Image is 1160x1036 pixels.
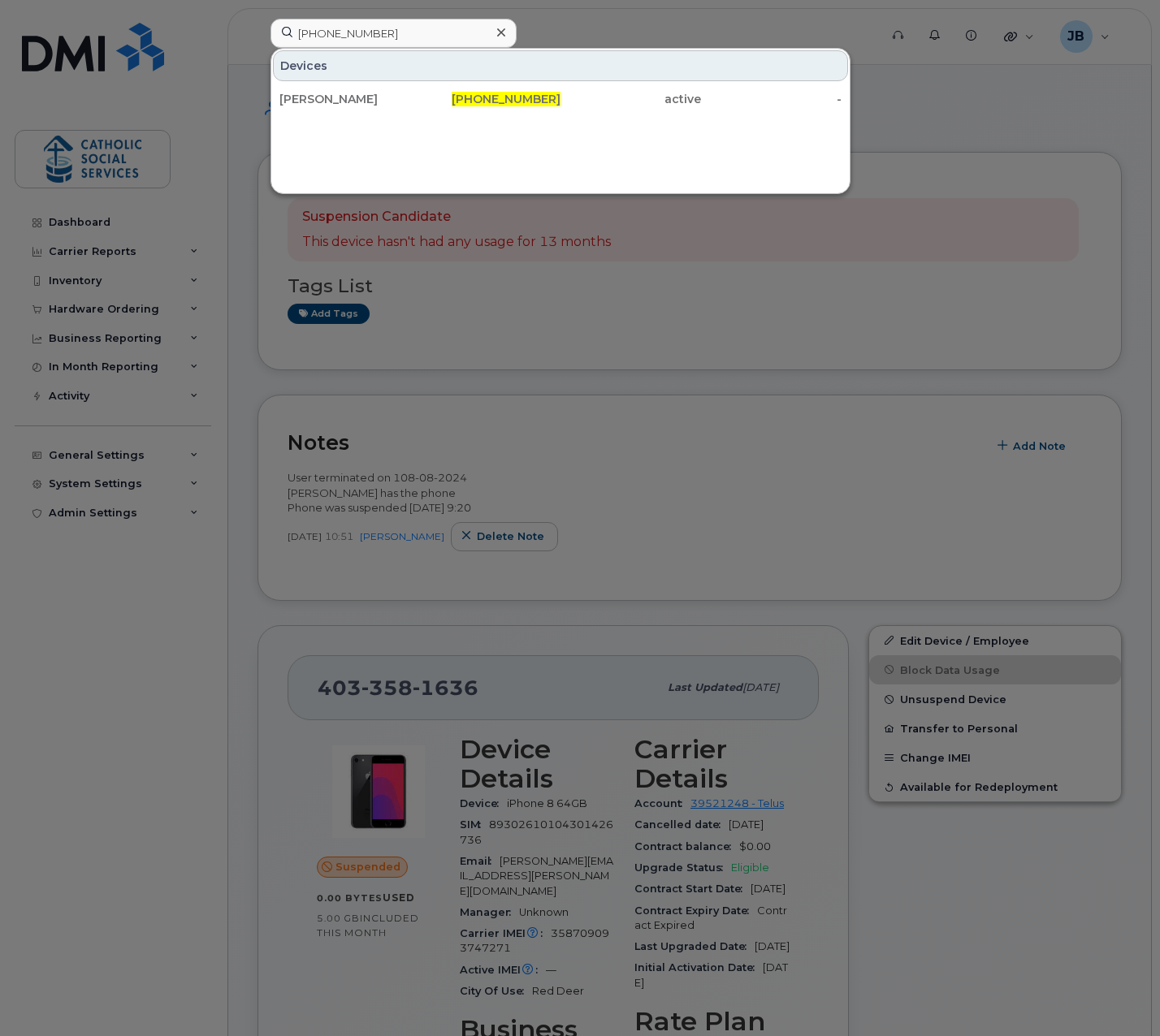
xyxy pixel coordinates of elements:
div: [PERSON_NAME] [279,91,420,107]
iframe: Messenger Launcher [1089,965,1148,1024]
span: [PHONE_NUMBER] [452,92,561,106]
div: Devices [273,50,848,81]
div: active [561,91,701,107]
a: [PERSON_NAME][PHONE_NUMBER]active- [273,84,848,114]
div: - [701,91,842,107]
